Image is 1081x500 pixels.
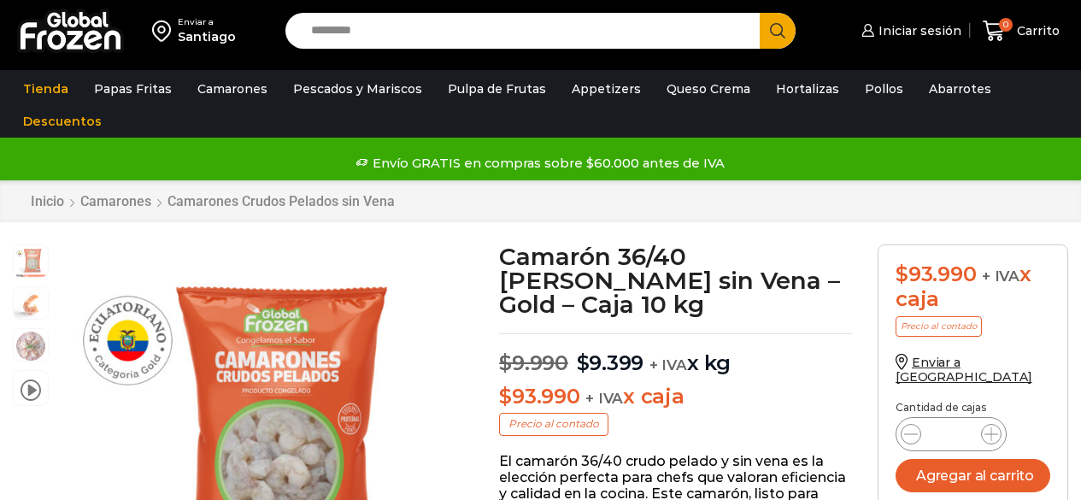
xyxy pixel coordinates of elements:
p: Cantidad de cajas [896,402,1050,414]
span: + IVA [585,390,623,407]
bdi: 9.399 [577,350,644,375]
a: Inicio [30,193,65,209]
h1: Camarón 36/40 [PERSON_NAME] sin Vena – Gold – Caja 10 kg [499,244,852,316]
p: Precio al contado [499,413,608,435]
bdi: 9.990 [499,350,568,375]
span: $ [499,350,512,375]
nav: Breadcrumb [30,193,396,209]
a: Camarones Crudos Pelados sin Vena [167,193,396,209]
p: Precio al contado [896,316,982,337]
a: Pescados y Mariscos [285,73,431,105]
a: Papas Fritas [85,73,180,105]
span: $ [896,262,908,286]
a: Abarrotes [920,73,1000,105]
a: Tienda [15,73,77,105]
a: Pollos [856,73,912,105]
img: address-field-icon.svg [152,16,178,45]
span: 0 [999,18,1013,32]
a: 0 Carrito [978,11,1064,51]
p: x kg [499,333,852,376]
a: Queso Crema [658,73,759,105]
a: Enviar a [GEOGRAPHIC_DATA] [896,355,1032,385]
a: Appetizers [563,73,649,105]
span: Iniciar sesión [874,22,961,39]
span: + IVA [982,268,1019,285]
p: x caja [499,385,852,409]
span: camaron-sin-cascara [14,287,48,321]
div: x caja [896,262,1050,312]
bdi: 93.990 [896,262,976,286]
a: Camarones [79,193,152,209]
button: Search button [760,13,796,49]
span: Carrito [1013,22,1060,39]
bdi: 93.990 [499,384,579,409]
span: camarones-2 [14,329,48,363]
span: $ [499,384,512,409]
span: + IVA [649,356,687,374]
a: Descuentos [15,105,110,138]
a: Iniciar sesión [857,14,961,48]
span: $ [577,350,590,375]
a: Pulpa de Frutas [439,73,555,105]
input: Product quantity [935,422,967,446]
a: Hortalizas [767,73,848,105]
span: PM04004041 [14,245,48,279]
div: Santiago [178,28,236,45]
div: Enviar a [178,16,236,28]
a: Camarones [189,73,276,105]
button: Agregar al carrito [896,459,1050,492]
